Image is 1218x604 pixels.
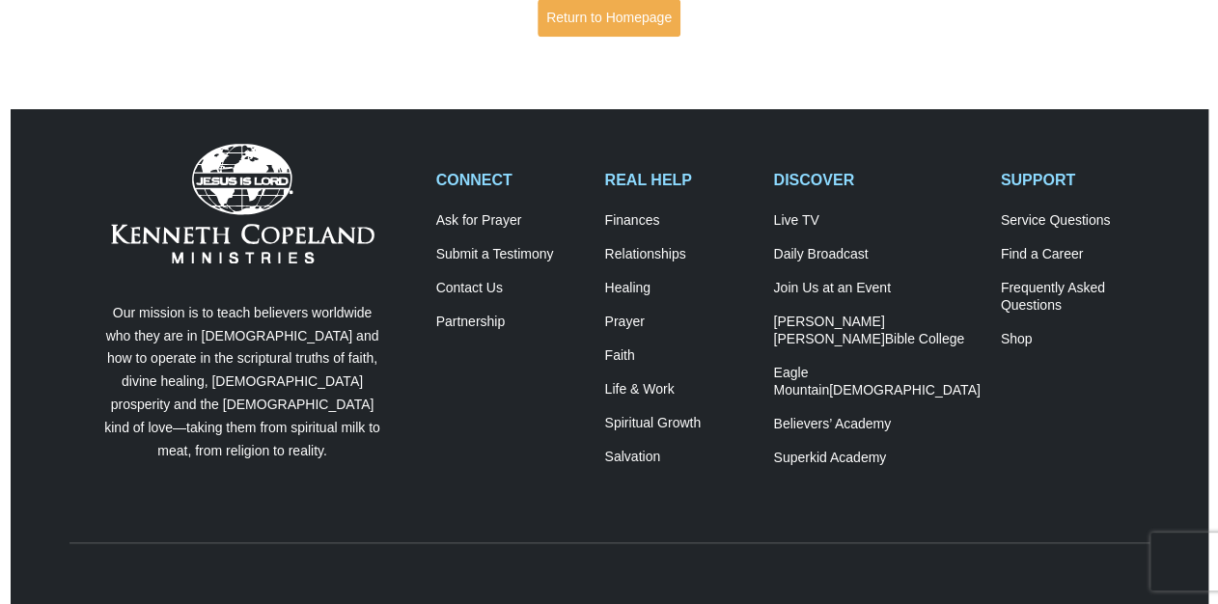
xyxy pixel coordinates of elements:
[773,416,980,433] a: Believers’ Academy
[436,314,585,331] a: Partnership
[773,450,980,467] a: Superkid Academy
[773,246,980,263] a: Daily Broadcast
[436,280,585,297] a: Contact Us
[436,246,585,263] a: Submit a Testimony
[773,314,980,348] a: [PERSON_NAME] [PERSON_NAME]Bible College
[773,280,980,297] a: Join Us at an Event
[773,171,980,189] h2: DISCOVER
[1001,280,1149,315] a: Frequently AskedQuestions
[436,212,585,230] a: Ask for Prayer
[773,365,980,399] a: Eagle Mountain[DEMOGRAPHIC_DATA]
[884,331,964,346] span: Bible College
[604,314,753,331] a: Prayer
[100,302,385,463] p: Our mission is to teach believers worldwide who they are in [DEMOGRAPHIC_DATA] and how to operate...
[436,171,585,189] h2: CONNECT
[1001,331,1149,348] a: Shop
[1001,246,1149,263] a: Find a Career
[1001,212,1149,230] a: Service Questions
[773,212,980,230] a: Live TV
[604,347,753,365] a: Faith
[604,415,753,432] a: Spiritual Growth
[604,171,753,189] h2: REAL HELP
[829,382,981,398] span: [DEMOGRAPHIC_DATA]
[604,381,753,398] a: Life & Work
[604,449,753,466] a: Salvation
[604,280,753,297] a: Healing
[604,246,753,263] a: Relationships
[111,144,374,263] img: Kenneth Copeland Ministries
[1001,171,1149,189] h2: SUPPORT
[604,212,753,230] a: Finances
